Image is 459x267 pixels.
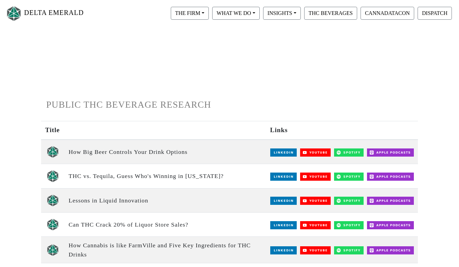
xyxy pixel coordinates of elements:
[171,7,209,20] button: THE FIRM
[65,140,266,164] td: How Big Beer Controls Your Drink Options
[46,99,413,110] h1: PUBLIC THC BEVERAGE RESEARCH
[359,10,416,16] a: CANNADATACON
[300,246,331,254] img: YouTube
[5,3,84,24] a: DELTA EMERALD
[47,170,59,182] img: unscripted logo
[361,7,414,20] button: CANNADATACON
[334,246,364,254] img: Spotify
[5,4,22,22] img: Logo
[304,7,357,20] button: THC BEVERAGES
[270,173,297,181] img: LinkedIn
[270,148,297,157] img: LinkedIn
[65,164,266,188] td: THC vs. Tequila, Guess Who's Winning in [US_STATE]?
[300,221,331,229] img: YouTube
[367,148,414,157] img: Apple Podcasts
[300,148,331,157] img: YouTube
[266,121,418,140] th: Links
[270,246,297,254] img: LinkedIn
[334,148,364,157] img: Spotify
[47,244,59,256] img: unscripted logo
[334,221,364,229] img: Spotify
[418,7,452,20] button: DISPATCH
[263,7,301,20] button: INSIGHTS
[47,218,59,231] img: unscripted logo
[212,7,260,20] button: WHAT WE DO
[65,237,266,263] td: How Cannabis is like FarmVille and Five Key Ingredients for THC Drinks
[65,188,266,212] td: Lessons in Liquid Innovation
[270,197,297,205] img: LinkedIn
[334,197,364,205] img: Spotify
[334,173,364,181] img: Spotify
[270,221,297,229] img: LinkedIn
[300,197,331,205] img: YouTube
[300,173,331,181] img: YouTube
[416,10,454,16] a: DISPATCH
[47,194,59,207] img: unscripted logo
[367,246,414,254] img: Apple Podcasts
[367,197,414,205] img: Apple Podcasts
[367,173,414,181] img: Apple Podcasts
[367,221,414,229] img: Apple Podcasts
[41,121,65,140] th: Title
[302,10,359,16] a: THC BEVERAGES
[65,213,266,237] td: Can THC Crack 20% of Liquor Store Sales?
[47,146,59,158] img: unscripted logo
